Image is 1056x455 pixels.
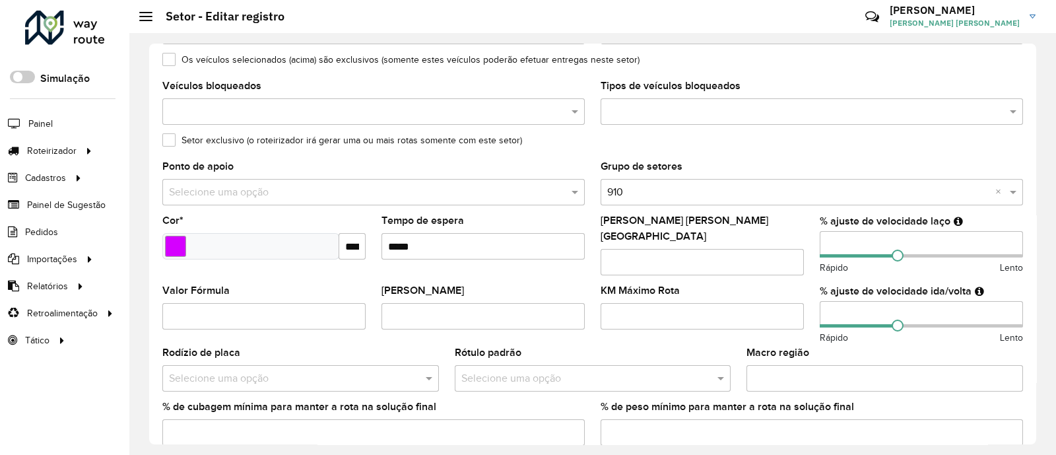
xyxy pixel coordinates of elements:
span: Lento [1000,331,1023,345]
label: [PERSON_NAME] [PERSON_NAME][GEOGRAPHIC_DATA] [601,213,804,244]
label: Rodízio de placa [162,345,240,361]
span: Importações [27,252,77,266]
span: Roteirizador [27,144,77,158]
span: Rápido [820,331,848,345]
span: Lento [1000,261,1023,275]
span: Retroalimentação [27,306,98,320]
h2: Setor - Editar registro [152,9,284,24]
span: Pedidos [25,225,58,239]
em: Ajuste de velocidade do veículo entre clientes [954,216,963,227]
label: Setor exclusivo (o roteirizador irá gerar uma ou mais rotas somente com este setor) [162,133,522,147]
label: % de cubagem mínima para manter a rota na solução final [162,399,436,415]
label: Ponto de apoio [162,158,234,174]
span: Cadastros [25,171,66,185]
label: [PERSON_NAME] [381,283,464,298]
label: % ajuste de velocidade ida/volta [820,283,972,299]
label: Macro região [746,345,809,361]
label: % ajuste de velocidade laço [820,213,950,229]
label: Valor Fórmula [162,283,230,298]
label: Veículos bloqueados [162,78,261,94]
span: Relatórios [27,279,68,293]
input: Select a color [165,236,186,257]
a: Contato Rápido [858,3,886,31]
em: Ajuste de velocidade do veículo entre a saída do depósito até o primeiro cliente e a saída do últ... [975,286,984,297]
label: Grupo de setores [601,158,682,174]
label: Tipos de veículos bloqueados [601,78,741,94]
span: Clear all [995,184,1006,200]
label: KM Máximo Rota [601,283,680,298]
label: % de peso mínimo para manter a rota na solução final [601,399,854,415]
label: Rótulo padrão [455,345,521,361]
span: [PERSON_NAME] [PERSON_NAME] [890,17,1020,29]
label: Cor [162,213,183,228]
h3: [PERSON_NAME] [890,4,1020,17]
span: Tático [25,333,49,347]
span: Painel de Sugestão [27,198,106,212]
span: Rápido [820,261,848,275]
label: Simulação [40,71,90,87]
span: Painel [28,117,53,131]
label: Os veículos selecionados (acima) são exclusivos (somente estes veículos poderão efetuar entregas ... [162,53,640,67]
label: Tempo de espera [381,213,464,228]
